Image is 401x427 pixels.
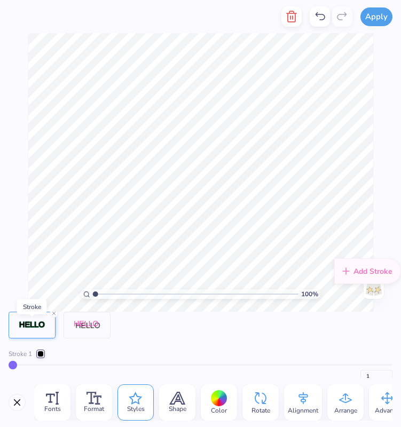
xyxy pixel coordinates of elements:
span: Stroke 1 [9,349,32,359]
button: Apply [360,7,392,26]
span: Advance [375,406,400,415]
span: Shape [169,405,186,413]
span: Fonts [44,405,61,413]
div: Stroke [17,299,47,314]
span: Styles [127,405,145,413]
span: 100 % [301,289,318,299]
img: Stroke [19,321,45,330]
div: Add Stroke [334,258,401,284]
span: Format [84,405,104,413]
img: Back [365,280,382,297]
button: Close [9,394,26,411]
span: Arrange [334,406,357,415]
span: Rotate [251,406,270,415]
img: Shadow [74,320,100,330]
span: Color [211,406,227,415]
span: Alignment [288,406,318,415]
